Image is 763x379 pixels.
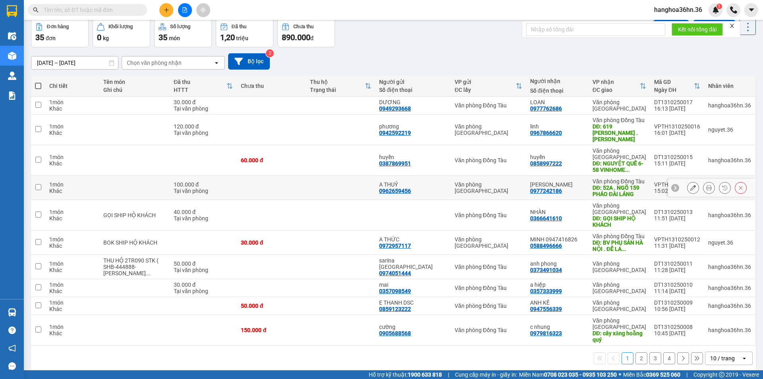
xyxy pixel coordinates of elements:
div: HTTT [174,87,227,93]
div: ĐC giao [593,87,640,93]
div: Khối lượng [108,24,133,29]
button: Số lượng35món [154,19,212,47]
div: Văn phòng Đồng Tàu [593,178,646,185]
div: 0962659456 [379,188,411,194]
div: 1 món [49,154,95,160]
div: Văn phòng Đồng Tàu [455,327,522,333]
div: Văn phòng [GEOGRAPHIC_DATA] [593,148,646,160]
div: ĐC lấy [455,87,516,93]
span: kg [103,35,109,41]
div: Đơn hàng [47,24,69,29]
div: 16:13 [DATE] [654,105,700,112]
div: A THUỶ [379,181,447,188]
div: 1 món [49,324,95,330]
sup: 1 [717,4,722,9]
img: warehouse-icon [8,32,16,40]
div: linh [530,123,585,130]
div: DĐ: 619 nguyễn trãi . thanh xuân [593,123,646,142]
div: 1 món [49,99,95,105]
input: Tìm tên, số ĐT hoặc mã đơn [44,6,137,14]
span: 35 [159,33,167,42]
div: Số điện thoại [530,87,585,94]
span: triệu [236,35,248,41]
div: Chưa thu [293,24,314,29]
div: phương [379,123,447,130]
strong: 0708 023 035 - 0935 103 250 [544,371,617,378]
div: DĐ: NGUYỆT QUẾ 6-58 VINHOME STARCITY [593,160,646,173]
div: 0905688568 [379,330,411,336]
span: Miền Bắc [623,370,680,379]
span: ⚪️ [619,373,621,376]
div: hanghoa36hn.36 [708,157,751,163]
div: 10 / trang [710,354,735,362]
div: 40.000 đ [174,209,233,215]
div: 11:51 [DATE] [654,215,700,222]
div: Đã thu [174,79,227,85]
div: hanghoa36hn.36 [708,212,751,218]
span: question-circle [8,327,16,334]
th: Toggle SortBy [170,76,237,97]
span: aim [200,7,206,13]
button: 4 [663,352,675,364]
div: Ghi chú [103,87,166,93]
div: sarina việt nam [379,257,447,270]
div: 0366641610 [530,215,562,222]
div: hanghoa36hn.36 [708,264,751,270]
div: Khác [49,188,95,194]
div: 30.000 đ [174,282,233,288]
div: Chọn văn phòng nhận [127,59,182,67]
span: 1,20 [220,33,235,42]
div: 0972957117 [379,243,411,249]
span: đơn [46,35,56,41]
div: Văn phòng [GEOGRAPHIC_DATA] [455,123,522,136]
div: Khác [49,243,95,249]
div: DT1310250011 [654,260,700,267]
div: Tại văn phòng [174,188,233,194]
div: 1 món [49,123,95,130]
div: 0977242186 [530,188,562,194]
div: Ngày ĐH [654,87,694,93]
span: ... [146,270,151,276]
div: ANH KẾ [530,299,585,306]
strong: 1900 633 818 [408,371,442,378]
span: ... [625,167,630,173]
div: LOAN [530,99,585,105]
div: Văn phòng [GEOGRAPHIC_DATA] [593,99,646,112]
div: DĐ: BV PHỤ SẢN HÀ NỘI . ĐÊ LA THÀNH [593,239,646,252]
button: aim [196,3,210,17]
div: 0357333999 [530,288,562,294]
img: warehouse-icon [8,52,16,60]
div: DT1310250008 [654,324,700,330]
div: Văn phòng Đồng Tàu [455,157,522,163]
div: DĐ: 52A . NGÕ 159 PHÁO ĐÀI LÁNG [593,185,646,197]
button: Kết nối tổng đài [672,23,723,36]
img: logo.jpg [10,10,50,50]
span: Cung cấp máy in - giấy in: [455,370,517,379]
span: đ [310,35,314,41]
div: Khác [49,330,95,336]
div: 100.000 đ [174,181,233,188]
div: 1 món [49,181,95,188]
div: 0967866620 [530,130,562,136]
div: 0979816323 [530,330,562,336]
div: Tại văn phòng [174,105,233,112]
div: Nhân viên [708,83,751,89]
span: 1 [718,4,720,9]
span: | [686,370,687,379]
div: Chi tiết [49,83,95,89]
button: 3 [649,352,661,364]
div: Văn phòng Đồng Tàu [455,264,522,270]
div: Số điện thoại [379,87,447,93]
img: logo-vxr [7,5,17,17]
div: c nhung [530,324,585,330]
div: DT1310250009 [654,299,700,306]
div: NHÀN [530,209,585,215]
div: hanghoa36hn.36 [708,102,751,109]
div: E THANH DSC [379,299,447,306]
img: phone-icon [730,6,737,14]
div: huyền [530,154,585,160]
th: Toggle SortBy [451,76,526,97]
button: plus [159,3,173,17]
span: Kết nối tổng đài [678,25,717,34]
div: KIM OANH [530,181,585,188]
